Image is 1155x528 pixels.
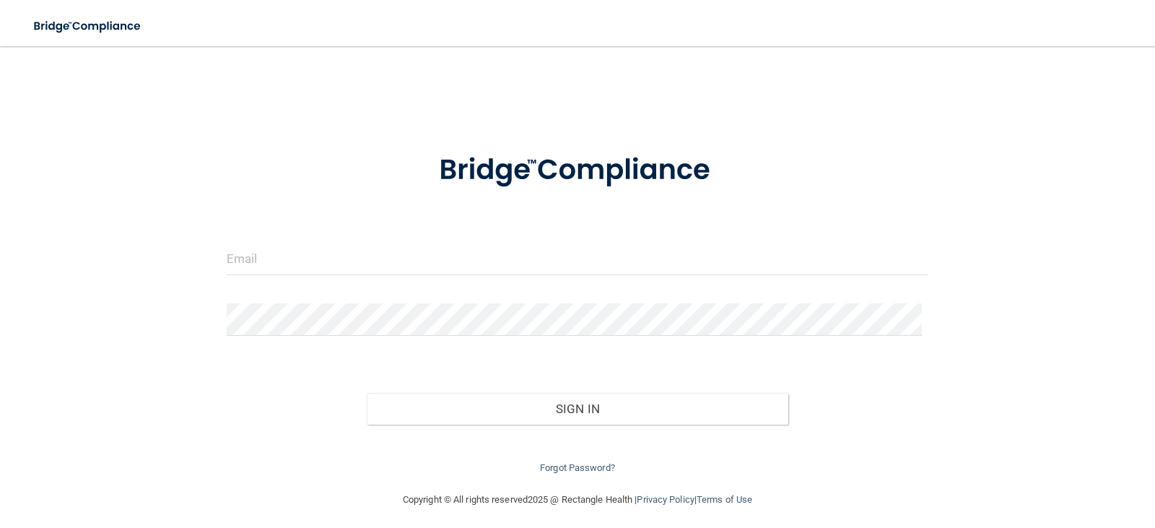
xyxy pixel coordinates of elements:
a: Terms of Use [697,494,752,505]
a: Privacy Policy [637,494,694,505]
img: bridge_compliance_login_screen.278c3ca4.svg [409,133,746,208]
button: Sign In [367,393,788,425]
img: bridge_compliance_login_screen.278c3ca4.svg [22,12,154,41]
div: Copyright © All rights reserved 2025 @ Rectangle Health | | [314,477,841,523]
iframe: Drift Widget Chat Controller [905,432,1138,490]
input: Email [227,243,929,275]
a: Forgot Password? [540,462,615,473]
